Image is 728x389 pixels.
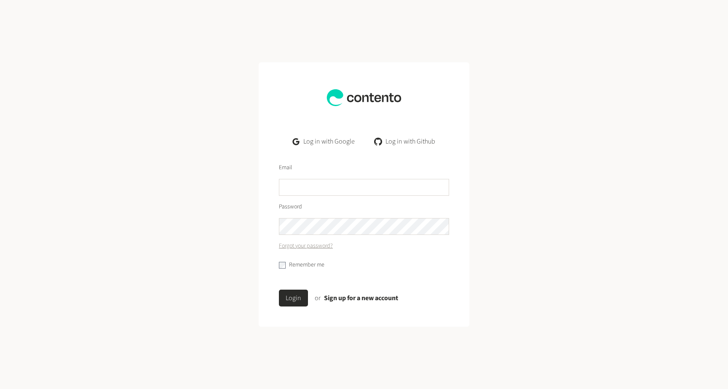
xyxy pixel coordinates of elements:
[315,293,321,303] span: or
[279,242,333,250] a: Forgot your password?
[279,290,308,306] button: Login
[289,261,324,269] label: Remember me
[279,163,292,172] label: Email
[324,293,398,303] a: Sign up for a new account
[279,202,302,211] label: Password
[368,133,442,150] a: Log in with Github
[286,133,361,150] a: Log in with Google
